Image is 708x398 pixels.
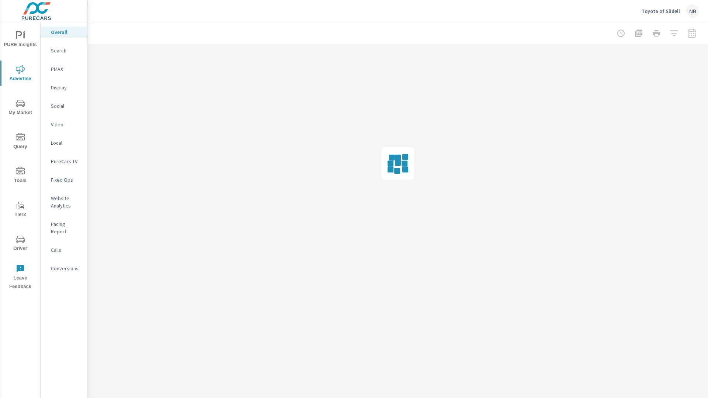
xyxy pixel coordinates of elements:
[51,139,81,147] p: Local
[41,137,87,148] div: Local
[3,235,38,253] span: Driver
[0,22,40,294] div: nav menu
[51,65,81,73] p: PMAX
[51,265,81,272] p: Conversions
[3,264,38,291] span: Leave Feedback
[51,246,81,254] p: Calls
[51,84,81,91] p: Display
[41,82,87,93] div: Display
[51,28,81,36] p: Overall
[51,158,81,165] p: PureCars TV
[41,156,87,167] div: PureCars TV
[3,99,38,117] span: My Market
[51,220,81,235] p: Pacing Report
[41,219,87,237] div: Pacing Report
[51,176,81,183] p: Fixed Ops
[41,263,87,274] div: Conversions
[3,133,38,151] span: Query
[642,8,680,14] p: Toyota of Slidell
[51,121,81,128] p: Video
[41,100,87,111] div: Social
[3,201,38,219] span: Tier2
[41,193,87,211] div: Website Analytics
[686,4,699,18] div: NB
[41,244,87,255] div: Calls
[41,119,87,130] div: Video
[51,102,81,110] p: Social
[51,195,81,209] p: Website Analytics
[41,64,87,75] div: PMAX
[41,45,87,56] div: Search
[3,65,38,83] span: Advertise
[41,27,87,38] div: Overall
[3,31,38,49] span: PURE Insights
[51,47,81,54] p: Search
[41,174,87,185] div: Fixed Ops
[3,167,38,185] span: Tools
